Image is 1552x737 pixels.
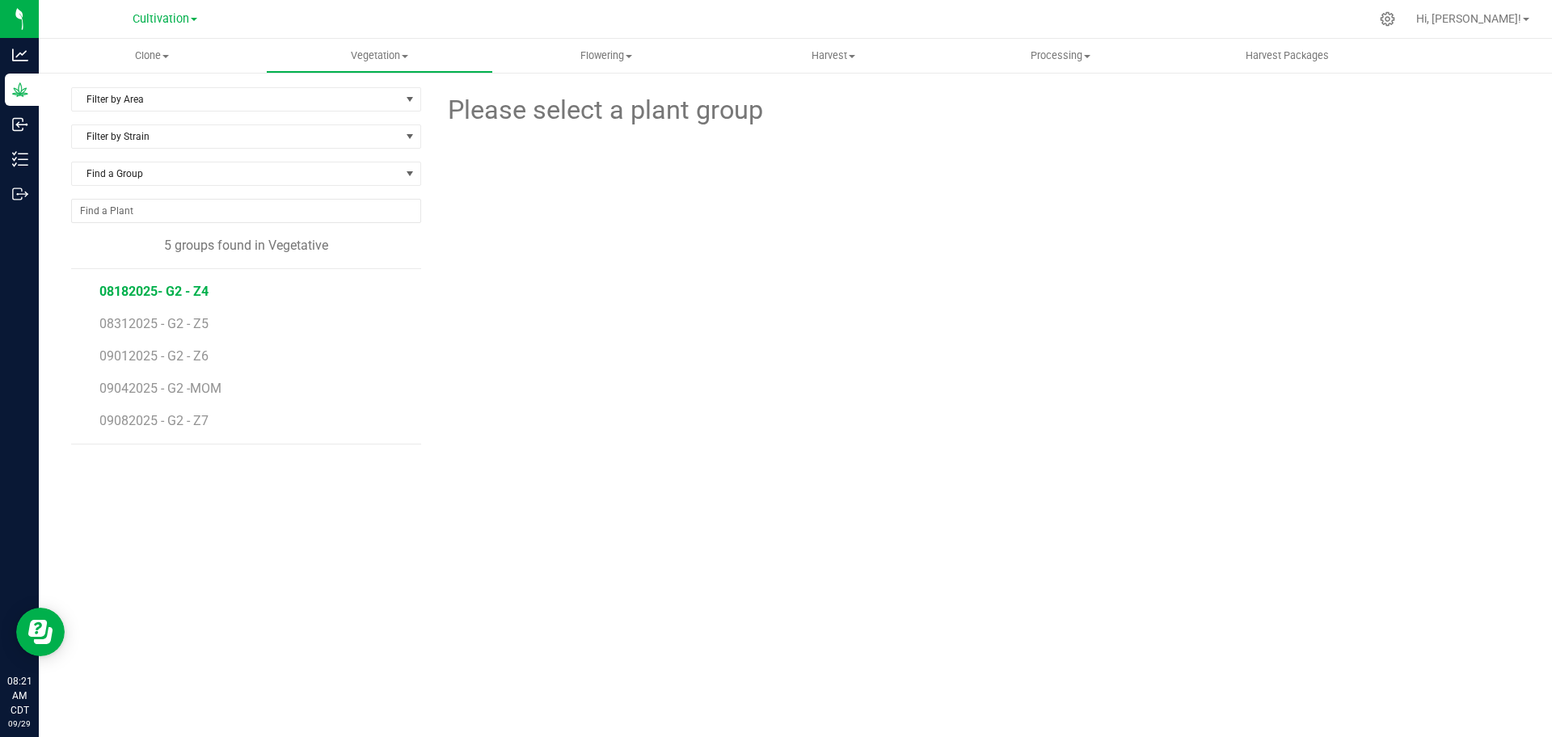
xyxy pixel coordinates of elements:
input: NO DATA FOUND [72,200,420,222]
a: Clone [39,39,266,73]
span: Flowering [494,48,719,63]
a: Harvest Packages [1174,39,1401,73]
span: 09012025 - G2 - Z6 [99,348,209,364]
span: Harvest Packages [1224,48,1351,63]
span: Harvest [720,48,946,63]
span: Find a Group [72,162,400,185]
div: 5 groups found in Vegetative [71,236,421,255]
iframe: Resource center [16,608,65,656]
a: Processing [947,39,1174,73]
inline-svg: Analytics [12,47,28,63]
div: Manage settings [1377,11,1398,27]
span: select [400,88,420,111]
inline-svg: Grow [12,82,28,98]
span: 09042025 - G2 -MOM [99,381,221,396]
span: 09082025 - G2 - Z7 [99,413,209,428]
span: Clone [39,48,266,63]
span: Filter by Area [72,88,400,111]
span: 08312025 - G2 - Z5 [99,316,209,331]
span: 08182025- G2 - Z4 [99,284,209,299]
span: Cultivation [133,12,189,26]
a: Vegetation [266,39,493,73]
inline-svg: Inbound [12,116,28,133]
inline-svg: Outbound [12,186,28,202]
span: Vegetation [267,48,492,63]
span: Processing [947,48,1173,63]
span: Hi, [PERSON_NAME]! [1416,12,1521,25]
p: 08:21 AM CDT [7,674,32,718]
p: 09/29 [7,718,32,730]
span: Filter by Strain [72,125,400,148]
a: Harvest [719,39,947,73]
a: Flowering [493,39,720,73]
span: Please select a plant group [445,91,763,130]
inline-svg: Inventory [12,151,28,167]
